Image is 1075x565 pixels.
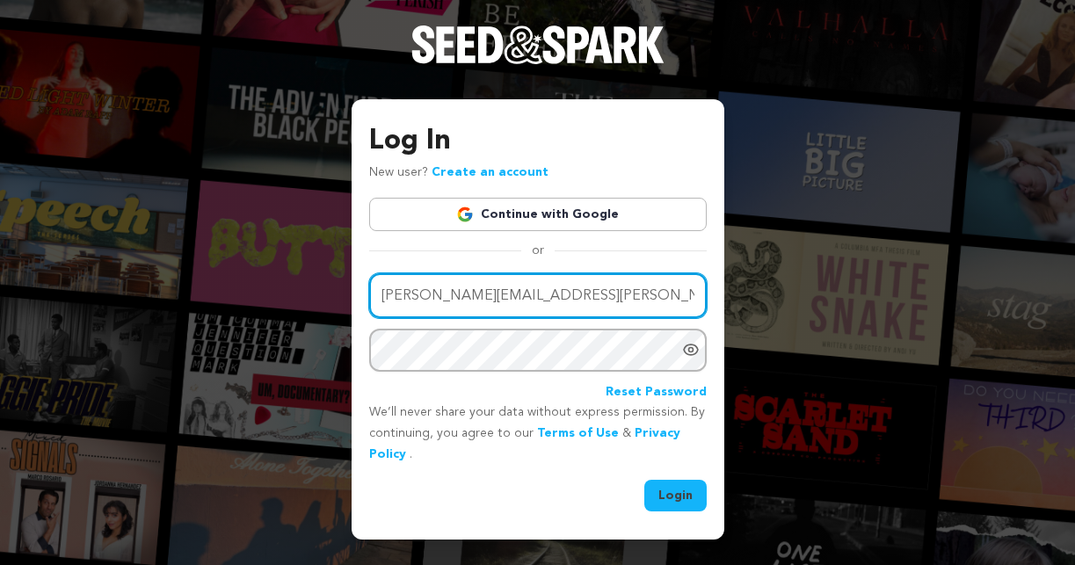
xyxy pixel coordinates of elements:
[369,402,707,465] p: We’ll never share your data without express permission. By continuing, you agree to our & .
[369,163,548,184] p: New user?
[432,166,548,178] a: Create an account
[411,25,665,64] img: Seed&Spark Logo
[456,206,474,223] img: Google logo
[606,382,707,403] a: Reset Password
[644,480,707,511] button: Login
[369,198,707,231] a: Continue with Google
[411,25,665,99] a: Seed&Spark Homepage
[369,120,707,163] h3: Log In
[369,427,680,460] a: Privacy Policy
[369,273,707,318] input: Email address
[537,427,619,439] a: Terms of Use
[521,242,555,259] span: or
[682,341,700,359] a: Show password as plain text. Warning: this will display your password on the screen.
